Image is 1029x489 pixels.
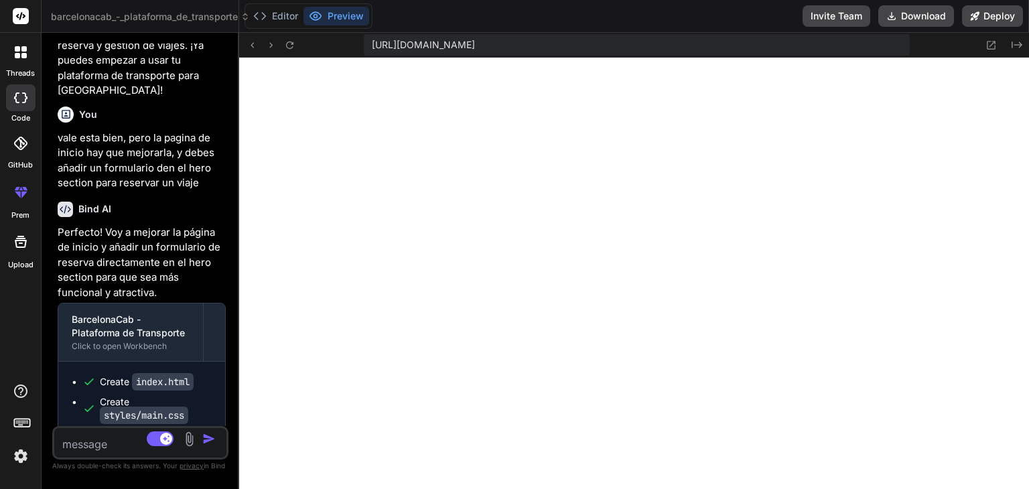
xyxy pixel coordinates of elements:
[303,7,369,25] button: Preview
[58,225,226,301] p: Perfecto! Voy a mejorar la página de inicio y añadir un formulario de reserva directamente en el ...
[6,68,35,79] label: threads
[58,303,203,361] button: BarcelonaCab - Plataforma de TransporteClick to open Workbench
[58,131,226,191] p: vale esta bien, pero la pagina de inicio hay que mejorarla, y debes añadir un formulario den el h...
[100,407,188,424] code: styles/main.css
[9,445,32,468] img: settings
[182,431,197,447] img: attachment
[78,202,111,216] h6: Bind AI
[100,375,194,389] div: Create
[51,10,250,23] span: barcelonacab_-_plataforma_de_transporte
[72,313,190,340] div: BarcelonaCab - Plataforma de Transporte
[962,5,1023,27] button: Deploy
[8,159,33,171] label: GitHub
[132,373,194,391] code: index.html
[878,5,954,27] button: Download
[248,7,303,25] button: Editor
[180,462,204,470] span: privacy
[100,395,212,422] div: Create
[8,259,33,271] label: Upload
[79,108,97,121] h6: You
[372,38,475,52] span: [URL][DOMAIN_NAME]
[52,460,228,472] p: Always double-check its answers. Your in Bind
[11,210,29,221] label: prem
[11,113,30,124] label: code
[803,5,870,27] button: Invite Team
[72,341,190,352] div: Click to open Workbench
[202,432,216,445] img: icon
